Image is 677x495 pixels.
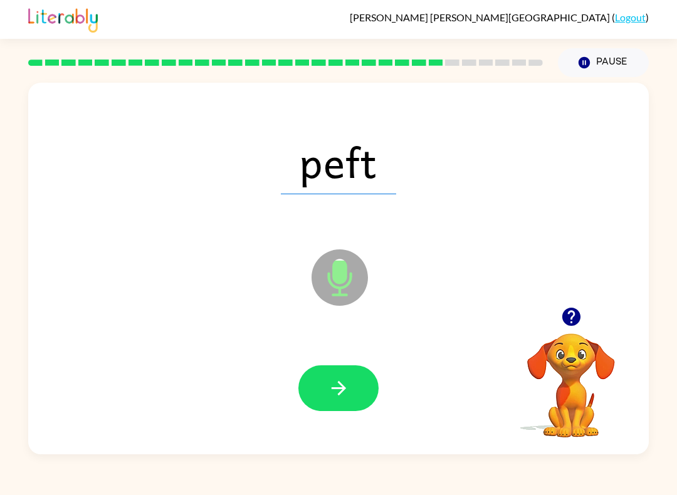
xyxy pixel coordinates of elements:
[281,129,396,194] span: peft
[350,11,612,23] span: [PERSON_NAME] [PERSON_NAME][GEOGRAPHIC_DATA]
[558,48,649,77] button: Pause
[508,314,634,439] video: Your browser must support playing .mp4 files to use Literably. Please try using another browser.
[615,11,646,23] a: Logout
[28,5,98,33] img: Literably
[350,11,649,23] div: ( )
